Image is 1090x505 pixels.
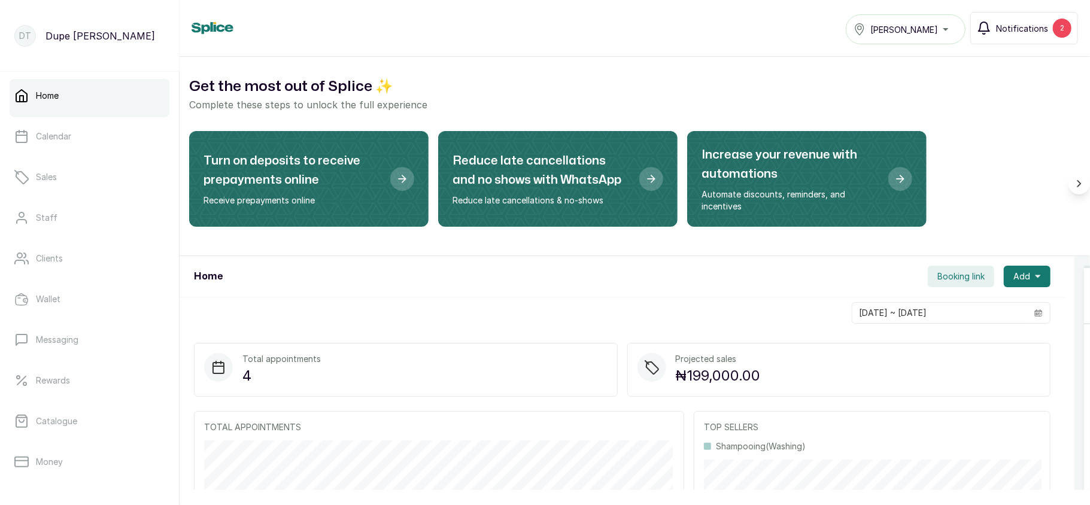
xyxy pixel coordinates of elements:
[676,353,761,365] p: Projected sales
[36,90,59,102] p: Home
[970,12,1078,44] button: Notifications2
[189,131,429,227] div: Turn on deposits to receive prepayments online
[36,212,57,224] p: Staff
[204,151,381,190] h2: Turn on deposits to receive prepayments online
[852,303,1027,323] input: Select date
[1068,173,1090,194] button: Scroll right
[1053,19,1071,38] div: 2
[194,269,223,284] h1: Home
[19,30,31,42] p: DT
[36,130,71,142] p: Calendar
[10,201,169,235] a: Staff
[242,365,321,387] p: 4
[45,29,155,43] p: Dupe [PERSON_NAME]
[10,364,169,397] a: Rewards
[928,266,994,287] button: Booking link
[36,375,70,387] p: Rewards
[846,14,965,44] button: [PERSON_NAME]
[704,421,1040,433] p: TOP SELLERS
[453,151,630,190] h2: Reduce late cancellations and no shows with WhatsApp
[716,440,806,452] p: Shampooing(Washing)
[36,252,63,264] p: Clients
[189,98,1080,112] p: Complete these steps to unlock the full experience
[10,404,169,438] a: Catalogue
[1013,270,1030,282] span: Add
[36,171,57,183] p: Sales
[189,76,1080,98] h2: Get the most out of Splice ✨
[687,131,927,227] div: Increase your revenue with automations
[10,79,169,112] a: Home
[204,194,381,206] p: Receive prepayments online
[870,23,938,36] span: [PERSON_NAME]
[36,334,78,346] p: Messaging
[36,415,77,427] p: Catalogue
[1034,309,1043,317] svg: calendar
[996,22,1048,35] span: Notifications
[10,242,169,275] a: Clients
[453,194,630,206] p: Reduce late cancellations & no-shows
[1004,266,1050,287] button: Add
[676,365,761,387] p: ₦199,000.00
[36,293,60,305] p: Wallet
[10,120,169,153] a: Calendar
[242,353,321,365] p: Total appointments
[10,160,169,194] a: Sales
[10,445,169,479] a: Money
[702,145,879,184] h2: Increase your revenue with automations
[702,188,879,212] p: Automate discounts, reminders, and incentives
[10,323,169,357] a: Messaging
[10,282,169,316] a: Wallet
[937,270,985,282] span: Booking link
[36,456,63,468] p: Money
[438,131,678,227] div: Reduce late cancellations and no shows with WhatsApp
[204,421,674,433] p: TOTAL APPOINTMENTS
